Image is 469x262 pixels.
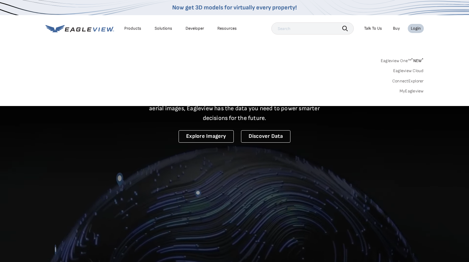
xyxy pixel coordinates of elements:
[155,26,172,31] div: Solutions
[393,26,400,31] a: Buy
[411,26,421,31] div: Login
[411,58,424,63] span: NEW
[392,78,424,84] a: ConnectExplorer
[142,94,327,123] p: A new era starts here. Built on more than 3.5 billion high-resolution aerial images, Eagleview ha...
[179,130,234,143] a: Explore Imagery
[217,26,237,31] div: Resources
[241,130,290,143] a: Discover Data
[381,56,424,63] a: Eagleview One™*NEW*
[400,88,424,94] a: MyEagleview
[186,26,204,31] a: Developer
[364,26,382,31] div: Talk To Us
[271,22,354,35] input: Search
[393,68,424,74] a: Eagleview Cloud
[124,26,141,31] div: Products
[172,4,297,11] a: Now get 3D models for virtually every property!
